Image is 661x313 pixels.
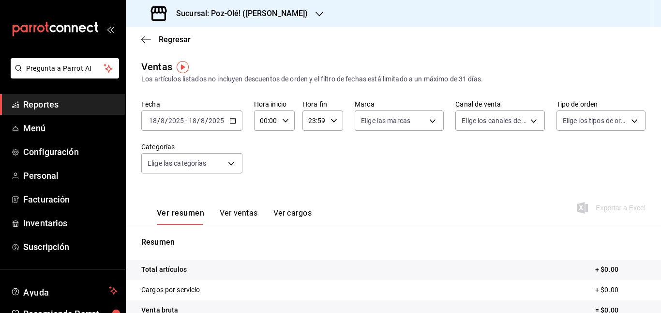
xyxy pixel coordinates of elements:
[149,117,157,125] input: --
[141,60,172,74] div: Ventas
[141,35,191,44] button: Regresar
[148,158,207,168] span: Elige las categorías
[160,117,165,125] input: --
[168,117,184,125] input: ----
[595,265,646,275] p: + $0.00
[7,70,119,80] a: Pregunta a Parrot AI
[23,193,118,206] span: Facturación
[141,236,646,248] p: Resumen
[141,285,200,295] p: Cargos por servicio
[200,117,205,125] input: --
[157,117,160,125] span: /
[188,117,197,125] input: --
[141,265,187,275] p: Total artículos
[563,116,628,125] span: Elige los tipos de orden
[23,169,118,182] span: Personal
[462,116,526,125] span: Elige los canales de venta
[23,285,105,297] span: Ayuda
[23,98,118,111] span: Reportes
[106,25,114,33] button: open_drawer_menu
[455,101,544,108] label: Canal de venta
[205,117,208,125] span: /
[556,101,646,108] label: Tipo de orden
[302,101,343,108] label: Hora fin
[220,208,258,225] button: Ver ventas
[157,208,204,225] button: Ver resumen
[23,240,118,253] span: Suscripción
[168,8,308,19] h3: Sucursal: Poz-Olé! ([PERSON_NAME])
[11,58,119,78] button: Pregunta a Parrot AI
[254,101,295,108] label: Hora inicio
[141,143,242,150] label: Categorías
[141,101,242,108] label: Fecha
[23,217,118,230] span: Inventarios
[208,117,225,125] input: ----
[361,116,410,125] span: Elige las marcas
[141,74,646,84] div: Los artículos listados no incluyen descuentos de orden y el filtro de fechas está limitado a un m...
[197,117,200,125] span: /
[165,117,168,125] span: /
[185,117,187,125] span: -
[595,285,646,295] p: + $0.00
[159,35,191,44] span: Regresar
[26,63,104,74] span: Pregunta a Parrot AI
[23,122,118,135] span: Menú
[355,101,444,108] label: Marca
[177,61,189,73] img: Tooltip marker
[157,208,312,225] div: navigation tabs
[23,145,118,158] span: Configuración
[273,208,312,225] button: Ver cargos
